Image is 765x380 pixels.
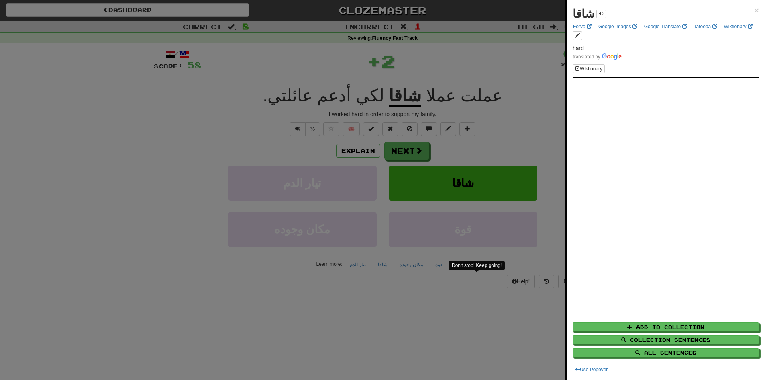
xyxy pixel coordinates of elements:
button: Use Popover [573,365,610,374]
img: Color short [573,53,622,60]
button: Close [754,6,759,14]
button: All Sentences [573,348,759,357]
span: hard [573,45,584,51]
a: Google Images [596,22,640,31]
strong: شاقا [573,8,594,20]
a: Tatoeba [692,22,720,31]
button: Collection Sentences [573,335,759,344]
span: × [754,6,759,15]
a: Google Translate [642,22,690,31]
div: Don't stop! Keep going! [449,261,505,270]
button: Add to Collection [573,322,759,331]
a: Wiktionary [722,22,755,31]
button: Wiktionary [573,64,605,73]
button: edit links [573,31,582,40]
a: Forvo [571,22,594,31]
